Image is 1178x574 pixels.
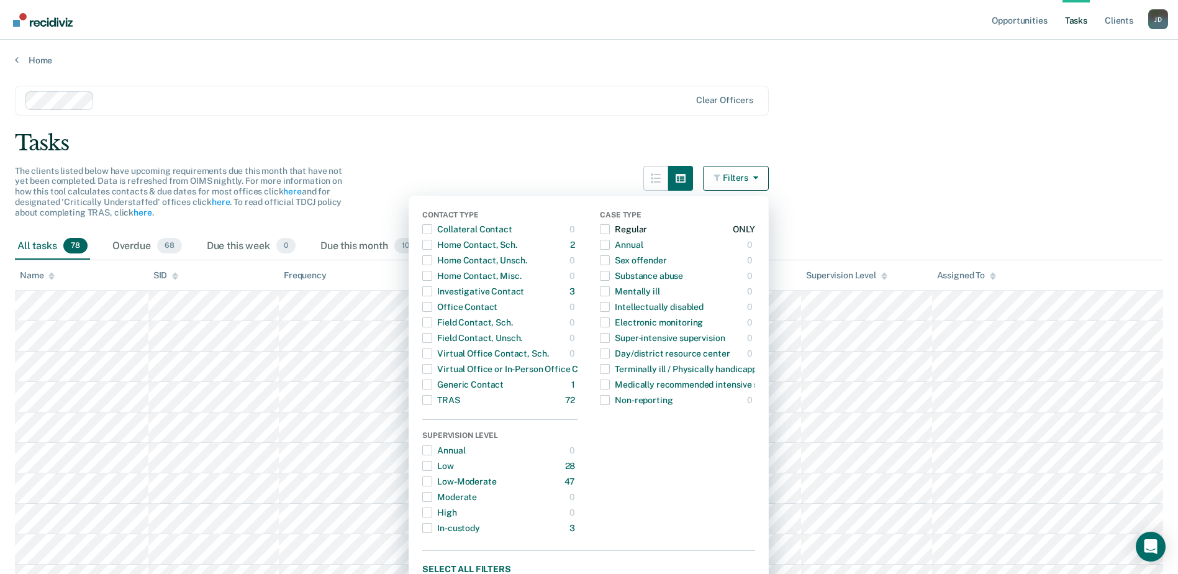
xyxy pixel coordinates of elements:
[569,503,578,522] div: 0
[600,266,683,286] div: Substance abuse
[422,375,504,394] div: Generic Contact
[276,238,296,254] span: 0
[422,250,527,270] div: Home Contact, Unsch.
[422,440,465,460] div: Annual
[569,344,578,363] div: 0
[600,328,725,348] div: Super-intensive supervision
[600,375,799,394] div: Medically recommended intensive supervision
[747,312,755,332] div: 0
[422,297,497,317] div: Office Contact
[422,219,512,239] div: Collateral Contact
[422,518,480,538] div: In-custody
[1148,9,1168,29] div: J D
[422,431,578,442] div: Supervision Level
[747,281,755,301] div: 0
[564,471,578,491] div: 47
[422,235,517,255] div: Home Contact, Sch.
[422,312,512,332] div: Field Contact, Sch.
[565,456,578,476] div: 28
[600,344,730,363] div: Day/district resource center
[422,390,460,410] div: TRAS
[15,233,90,260] div: All tasks78
[569,297,578,317] div: 0
[937,270,996,281] div: Assigned To
[1136,532,1166,562] div: Open Intercom Messenger
[157,238,182,254] span: 68
[747,390,755,410] div: 0
[422,281,524,301] div: Investigative Contact
[747,297,755,317] div: 0
[422,503,456,522] div: High
[318,233,419,260] div: Due this month10
[422,471,496,491] div: Low-Moderate
[422,344,548,363] div: Virtual Office Contact, Sch.
[747,266,755,286] div: 0
[13,13,73,27] img: Recidiviz
[600,219,647,239] div: Regular
[422,328,522,348] div: Field Contact, Unsch.
[569,312,578,332] div: 0
[569,266,578,286] div: 0
[422,456,454,476] div: Low
[600,235,643,255] div: Annual
[565,390,578,410] div: 72
[569,250,578,270] div: 0
[422,359,605,379] div: Virtual Office or In-Person Office Contact
[696,95,753,106] div: Clear officers
[20,270,55,281] div: Name
[283,186,301,196] a: here
[569,281,578,301] div: 3
[569,219,578,239] div: 0
[212,197,230,207] a: here
[747,328,755,348] div: 0
[15,166,342,217] span: The clients listed below have upcoming requirements due this month that have not yet been complet...
[569,328,578,348] div: 0
[600,281,659,301] div: Mentally ill
[600,211,755,222] div: Case Type
[110,233,184,260] div: Overdue68
[153,270,179,281] div: SID
[15,55,1163,66] a: Home
[569,487,578,507] div: 0
[569,440,578,460] div: 0
[284,270,327,281] div: Frequency
[600,250,666,270] div: Sex offender
[703,166,769,191] button: Filters
[600,297,704,317] div: Intellectually disabled
[1148,9,1168,29] button: Profile dropdown button
[422,266,521,286] div: Home Contact, Misc.
[394,238,417,254] span: 10
[733,219,755,239] div: ONLY
[422,487,477,507] div: Moderate
[15,130,1163,156] div: Tasks
[747,344,755,363] div: 0
[569,518,578,538] div: 3
[747,235,755,255] div: 0
[600,312,703,332] div: Electronic monitoring
[134,207,152,217] a: here
[806,270,887,281] div: Supervision Level
[747,250,755,270] div: 0
[204,233,298,260] div: Due this week0
[63,238,88,254] span: 78
[600,359,767,379] div: Terminally ill / Physically handicapped
[600,390,673,410] div: Non-reporting
[422,211,578,222] div: Contact Type
[571,375,578,394] div: 1
[570,235,578,255] div: 2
